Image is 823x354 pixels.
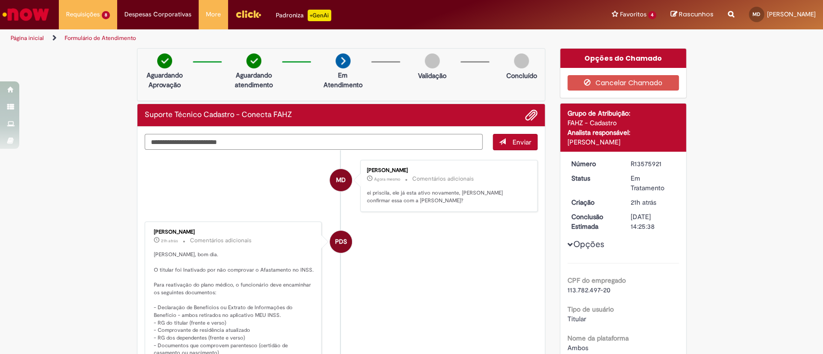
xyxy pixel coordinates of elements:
[320,70,366,90] p: Em Atendimento
[141,70,188,90] p: Aguardando Aprovação
[564,212,623,231] dt: Conclusão Estimada
[336,169,346,192] span: MD
[567,118,679,128] div: FAHZ - Cadastro
[65,34,136,42] a: Formulário de Atendimento
[190,236,252,245] small: Comentários adicionais
[425,53,440,68] img: img-circle-grey.png
[493,134,538,150] button: Enviar
[102,11,110,19] span: 8
[235,7,261,21] img: click_logo_yellow_360x200.png
[154,229,314,235] div: [PERSON_NAME]
[514,53,529,68] img: img-circle-grey.png
[11,34,44,42] a: Página inicial
[418,71,446,80] p: Validação
[564,173,623,183] dt: Status
[367,189,527,204] p: ei priscila, ele já esta ativo novamente, [PERSON_NAME] confirmar essa com a [PERSON_NAME]?
[336,53,351,68] img: arrow-next.png
[367,168,527,173] div: [PERSON_NAME]
[1,5,51,24] img: ServiceNow
[335,230,347,253] span: PDS
[631,212,675,231] div: [DATE] 14:25:38
[767,10,816,18] span: [PERSON_NAME]
[648,11,656,19] span: 4
[157,53,172,68] img: check-circle-green.png
[620,10,646,19] span: Favoritos
[560,49,686,68] div: Opções do Chamado
[66,10,100,19] span: Requisições
[161,238,178,244] time: 29/09/2025 11:31:08
[567,343,588,352] span: Ambos
[567,128,679,137] div: Analista responsável:
[671,10,714,19] a: Rascunhos
[145,134,483,150] textarea: Digite sua mensagem aqui...
[525,109,538,121] button: Adicionar anexos
[161,238,178,244] span: 21h atrás
[246,53,261,68] img: check-circle-green.png
[7,29,541,47] ul: Trilhas de página
[412,175,474,183] small: Comentários adicionais
[230,70,277,90] p: Aguardando atendimento
[145,111,292,119] h2: Suporte Técnico Cadastro - Conecta FAHZ Histórico de tíquete
[631,198,656,207] time: 29/09/2025 10:56:43
[374,176,400,182] time: 30/09/2025 08:16:01
[308,10,331,21] p: +GenAi
[567,315,586,323] span: Titular
[513,138,531,146] span: Enviar
[567,286,610,294] span: 113.782.497-20
[753,11,760,17] span: MD
[631,173,675,193] div: Em Tratamento
[631,197,675,207] div: 29/09/2025 10:56:43
[567,137,679,147] div: [PERSON_NAME]
[206,10,221,19] span: More
[567,108,679,118] div: Grupo de Atribuição:
[567,334,629,342] b: Nome da plataforma
[564,159,623,169] dt: Número
[567,276,626,285] b: CPF do empregado
[567,305,614,314] b: Tipo de usuário
[330,169,352,191] div: Mariana Gaspar Dutra
[631,198,656,207] span: 21h atrás
[506,71,537,80] p: Concluído
[276,10,331,21] div: Padroniza
[564,197,623,207] dt: Criação
[679,10,714,19] span: Rascunhos
[567,75,679,91] button: Cancelar Chamado
[124,10,191,19] span: Despesas Corporativas
[374,176,400,182] span: Agora mesmo
[631,159,675,169] div: R13575921
[330,231,352,253] div: Priscila De Souza Moreira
